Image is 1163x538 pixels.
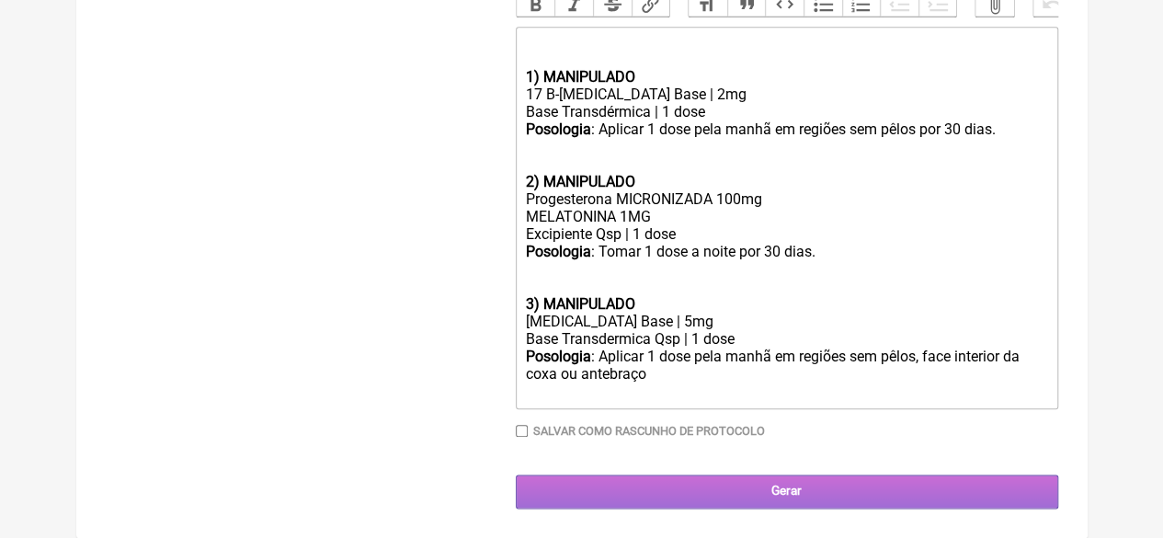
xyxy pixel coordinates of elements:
div: : Aplicar 1 dose pela manhã em regiões sem pêlos, face interior da coxa ou antebraço ㅤ [525,348,1047,402]
input: Gerar [516,475,1058,509]
div: : Tomar 1 dose a noite por 30 dias. [525,243,1047,295]
div: Base Transdérmica | 1 dose [525,103,1047,120]
div: : Aplicar 1 dose pela manhã em regiões sem pêlos por 30 dias. [525,120,1047,173]
div: [MEDICAL_DATA] Base | 5mg [525,313,1047,330]
strong: 3) MANIPULADO [525,295,634,313]
div: Base Transdermica Qsp | 1 dose [525,330,1047,348]
label: Salvar como rascunho de Protocolo [533,424,765,438]
strong: Posologia [525,348,590,365]
div: Progesterona MICRONIZADA 100mg MELATONINA 1MG [525,190,1047,225]
strong: Posologia [525,243,590,260]
div: Excipiente Qsp | 1 dose [525,225,1047,243]
strong: 1) MANIPULADO [525,68,634,86]
strong: 2) MANIPULADO [525,173,634,190]
strong: Posologia [525,120,590,138]
div: 17 B-[MEDICAL_DATA] Base | 2mg [525,86,1047,103]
